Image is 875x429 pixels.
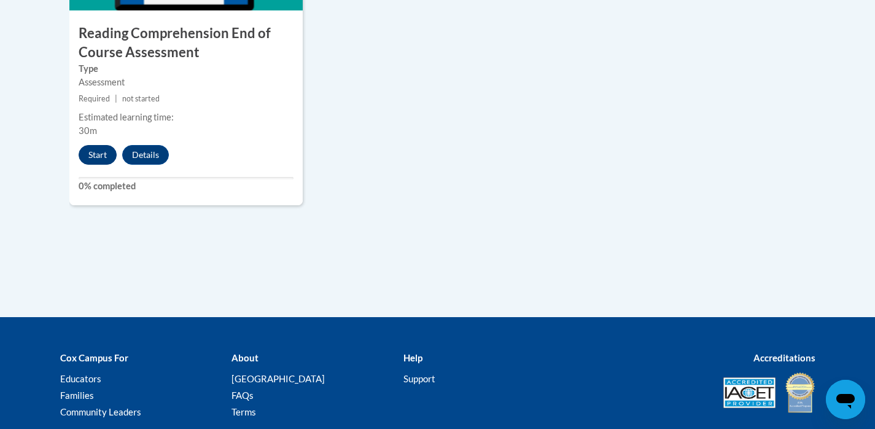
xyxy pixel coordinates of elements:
img: IDA® Accredited [785,371,815,414]
button: Details [122,145,169,165]
b: Accreditations [753,352,815,363]
iframe: Button to launch messaging window [826,380,865,419]
button: Start [79,145,117,165]
a: [GEOGRAPHIC_DATA] [231,373,325,384]
div: Assessment [79,76,294,89]
label: Type [79,62,294,76]
span: 30m [79,125,97,136]
label: 0% completed [79,179,294,193]
b: About [231,352,259,363]
a: FAQs [231,390,254,401]
a: Support [403,373,435,384]
div: Estimated learning time: [79,111,294,124]
a: Community Leaders [60,406,141,417]
img: Accredited IACET® Provider [723,377,776,408]
a: Families [60,390,94,401]
b: Cox Campus For [60,352,128,363]
span: | [115,94,117,103]
h3: Reading Comprehension End of Course Assessment [69,24,303,62]
a: Terms [231,406,256,417]
b: Help [403,352,422,363]
a: Educators [60,373,101,384]
span: not started [122,94,160,103]
span: Required [79,94,110,103]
